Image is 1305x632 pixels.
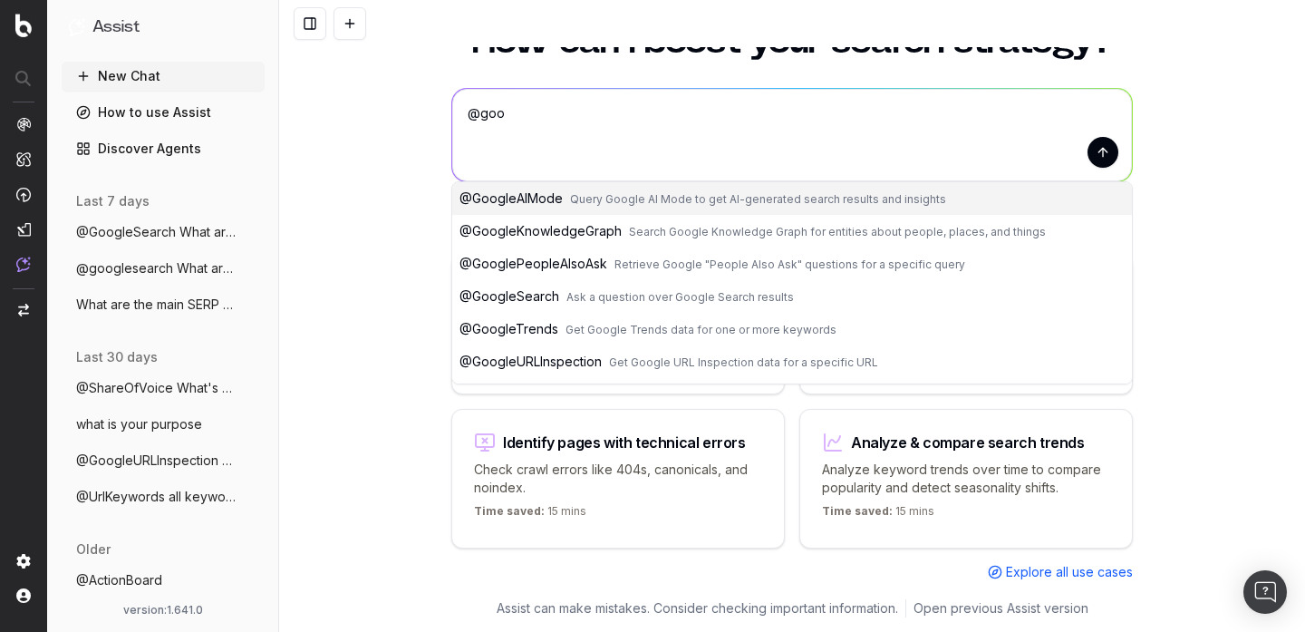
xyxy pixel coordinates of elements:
[76,296,236,314] span: What are the main SERP features for 'how
[16,187,31,202] img: Activation
[15,14,32,37] img: Botify logo
[1006,563,1133,581] span: Explore all use cases
[76,223,236,241] span: @GoogleSearch What are the main SERP fea
[452,89,1132,181] textarea: @goo
[62,566,265,595] button: @ActionBoard
[92,15,140,40] h1: Assist
[16,554,31,569] img: Setting
[69,15,257,40] button: Assist
[452,215,1132,248] button: @GoogleKnowledgeGraphSearch Google Knowledge Graph for entities about people, places, and things
[62,446,265,475] button: @GoogleURLInspection [URL]
[988,563,1133,581] a: Explore all use cases
[452,248,1132,280] button: @GooglePeopleAlsoAskRetrieve Google "People Also Ask" questions for a specific query
[452,345,1132,378] button: @GoogleURLInspectionGet Google URL Inspection data for a specific URL
[62,482,265,511] button: @UrlKeywords all keywords for this URL
[570,192,946,206] span: Query Google AI Mode to get AI-generated search results and insights
[629,225,1046,238] span: Search Google Knowledge Graph for entities about people, places, and things
[459,223,622,238] span: @ GoogleKnowledgeGraph
[1243,570,1287,614] div: Open Intercom Messenger
[565,323,836,336] span: Get Google Trends data for one or more keywords
[62,62,265,91] button: New Chat
[16,117,31,131] img: Analytics
[76,379,236,397] span: @ShareOfVoice What's our share of voice
[497,599,898,617] p: Assist can make mistakes. Consider checking important information.
[459,288,559,304] span: @ GoogleSearch
[474,504,545,518] span: Time saved:
[474,461,762,497] p: Check crawl errors like 404s, canonicals, and noindex.
[76,259,236,277] span: @googlesearch What are the main SERP fea
[452,280,1132,313] button: @GoogleSearchAsk a question over Google Search results
[459,321,558,336] span: @ GoogleTrends
[452,313,1132,345] button: @GoogleTrendsGet Google Trends data for one or more keywords
[566,290,794,304] span: Ask a question over Google Search results
[822,504,934,526] p: 15 mins
[822,461,1110,497] p: Analyze keyword trends over time to compare popularity and detect seasonality shifts.
[459,256,607,271] span: @ GooglePeopleAlsoAsk
[851,435,1085,450] div: Analyze & compare search trends
[822,504,893,518] span: Time saved:
[62,290,265,319] button: What are the main SERP features for 'how
[614,258,965,271] span: Retrieve Google "People Also Ask" questions for a specific query
[76,571,162,589] span: @ActionBoard
[503,435,746,450] div: Identify pages with technical errors
[76,488,236,506] span: @UrlKeywords all keywords for this URL
[16,257,31,272] img: Assist
[76,452,236,470] span: @GoogleURLInspection [URL]
[62,218,265,247] button: @GoogleSearch What are the main SERP fea
[69,603,257,617] div: version: 1.641.0
[76,348,158,366] span: last 30 days
[16,588,31,603] img: My account
[452,378,1132,411] button: @KeywordSuggestionsGoogleAdsPlannerGet keyword suggestions from Google Ads Keywords Planner
[913,599,1088,617] a: Open previous Assist version
[76,415,202,433] span: what is your purpose
[452,182,1132,215] button: @GoogleAIModeQuery Google AI Mode to get AI-generated search results and insights
[16,151,31,167] img: Intelligence
[76,540,111,559] span: older
[62,374,265,403] button: @ShareOfVoice What's our share of voice
[609,355,878,369] span: Get Google URL Inspection data for a specific URL
[459,190,563,206] span: @ GoogleAIMode
[18,304,29,316] img: Switch project
[459,354,602,369] span: @ GoogleURLInspection
[62,98,265,127] a: How to use Assist
[76,192,150,210] span: last 7 days
[69,18,85,35] img: Assist
[62,410,265,439] button: what is your purpose
[62,254,265,283] button: @googlesearch What are the main SERP fea
[16,222,31,237] img: Studio
[474,504,586,526] p: 15 mins
[62,134,265,163] a: Discover Agents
